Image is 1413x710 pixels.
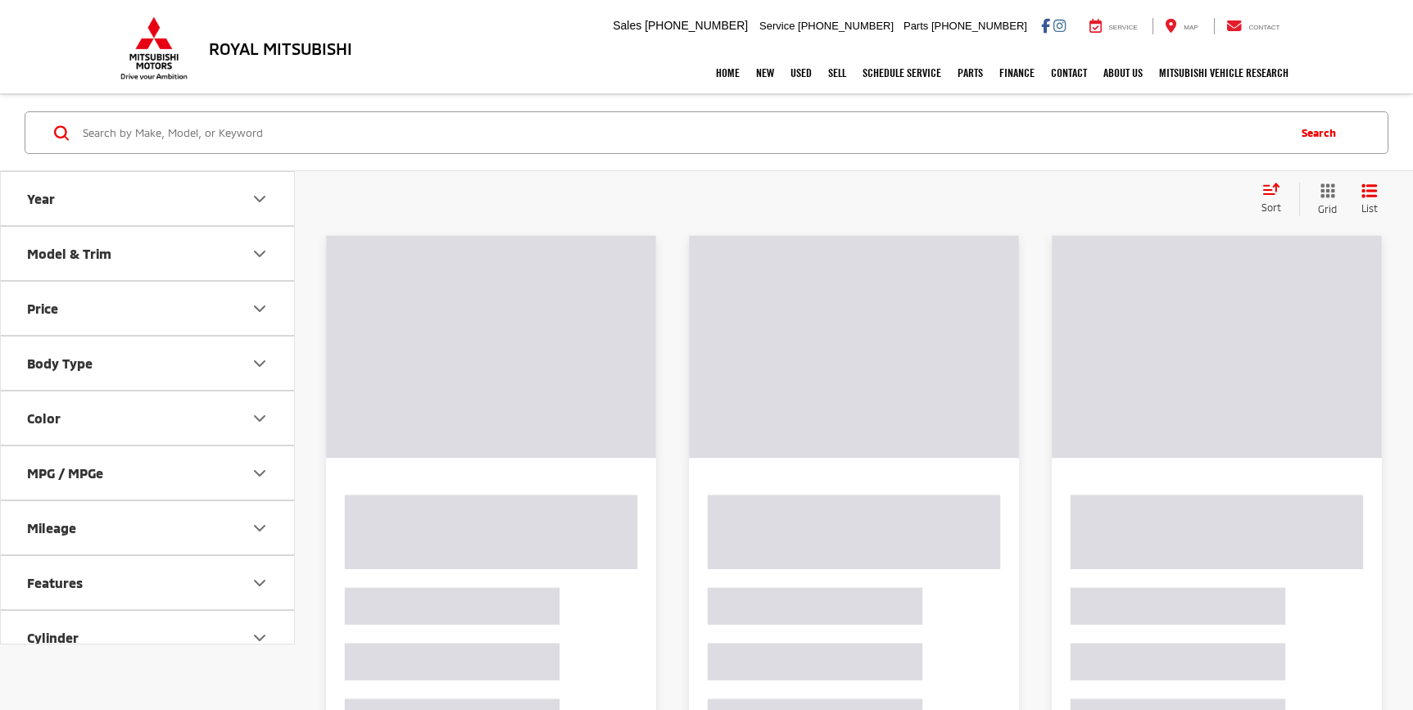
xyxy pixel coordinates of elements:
a: Mitsubishi Vehicle Research [1151,52,1297,93]
a: Contact [1043,52,1095,93]
button: ColorColor [1,391,296,445]
button: Search [1285,112,1360,153]
div: Price [27,301,58,316]
button: Grid View [1299,183,1349,216]
div: Mileage [250,518,269,538]
span: Contact [1248,24,1279,31]
div: Year [250,189,269,209]
div: Color [27,410,61,426]
div: Cylinder [27,630,79,645]
div: Color [250,409,269,428]
div: MPG / MPGe [250,464,269,483]
a: Service [1077,18,1150,34]
span: [PHONE_NUMBER] [931,20,1027,32]
span: Service [1109,24,1138,31]
div: Features [250,573,269,593]
span: Grid [1318,202,1337,216]
div: Model & Trim [27,246,111,261]
img: Mitsubishi [117,16,191,80]
button: CylinderCylinder [1,611,296,664]
input: Search by Make, Model, or Keyword [81,113,1285,152]
div: Features [27,575,83,590]
span: Sales [613,19,641,32]
button: List View [1349,183,1390,216]
button: FeaturesFeatures [1,556,296,609]
span: Map [1184,24,1198,31]
button: PricePrice [1,282,296,335]
a: New [748,52,782,93]
a: Schedule Service: Opens in a new tab [854,52,949,93]
button: YearYear [1,172,296,225]
div: Model & Trim [250,244,269,264]
a: Facebook: Click to visit our Facebook page [1041,19,1050,32]
span: [PHONE_NUMBER] [798,20,894,32]
a: Contact [1214,18,1293,34]
div: Year [27,191,55,206]
div: Mileage [27,520,76,536]
h3: Royal Mitsubishi [209,39,352,57]
button: MileageMileage [1,501,296,554]
a: Finance [991,52,1043,93]
div: Body Type [27,355,93,371]
button: Model & TrimModel & Trim [1,227,296,280]
a: Map [1153,18,1210,34]
a: Sell [820,52,854,93]
div: MPG / MPGe [27,465,103,481]
span: Sort [1261,201,1281,213]
button: Body TypeBody Type [1,337,296,390]
a: About Us [1095,52,1151,93]
span: List [1361,201,1378,215]
button: MPG / MPGeMPG / MPGe [1,446,296,500]
div: Body Type [250,354,269,373]
a: Instagram: Click to visit our Instagram page [1053,19,1066,32]
div: Price [250,299,269,319]
a: Used [782,52,820,93]
span: Service [759,20,795,32]
a: Parts: Opens in a new tab [949,52,991,93]
span: [PHONE_NUMBER] [645,19,748,32]
div: Cylinder [250,628,269,648]
button: Select sort value [1253,183,1299,215]
span: Parts [904,20,928,32]
a: Home [708,52,748,93]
